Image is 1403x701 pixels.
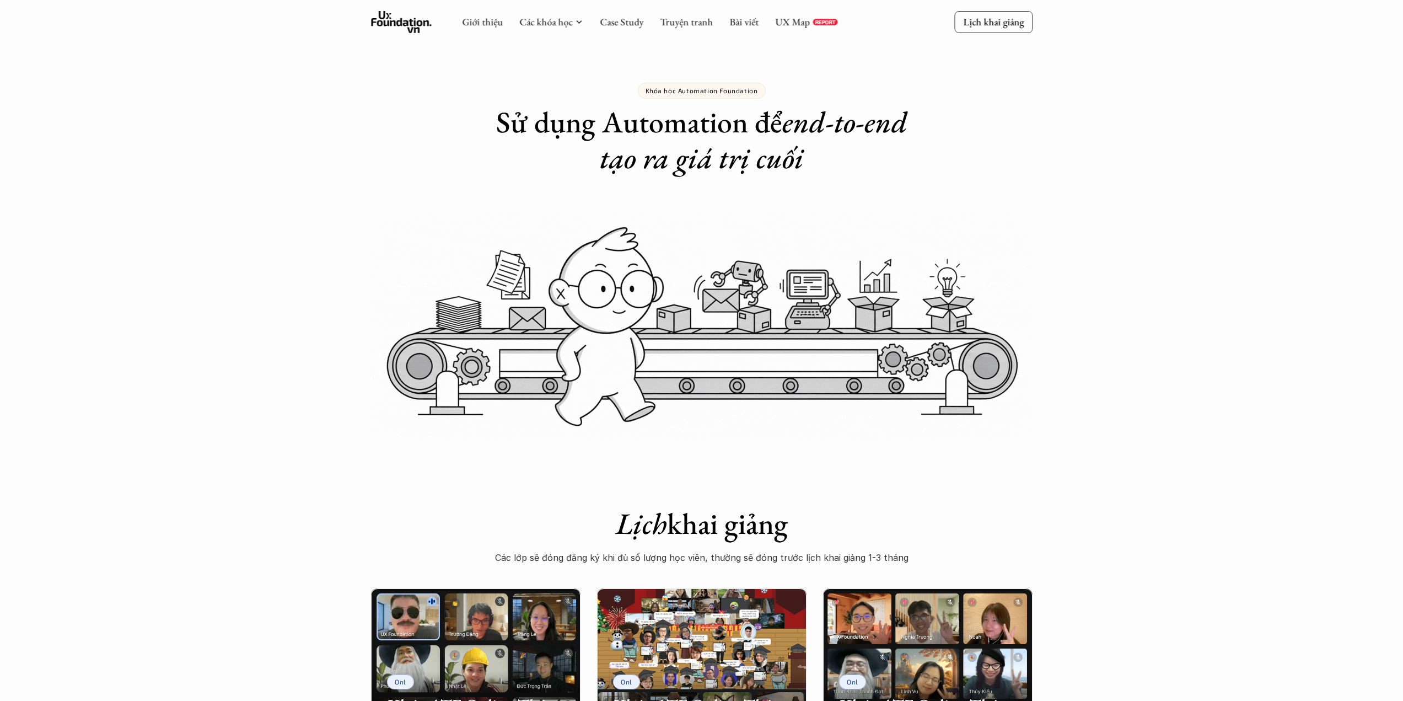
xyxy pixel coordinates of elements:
[481,104,922,176] h1: Sử dụng Automation để
[395,678,406,686] p: Onl
[600,15,643,28] a: Case Study
[481,549,922,566] p: Các lớp sẽ đóng đăng ký khi đủ số lượng học viên, thường sẽ đóng trước lịch khai giảng 1-3 tháng
[462,15,503,28] a: Giới thiệu
[775,15,810,28] a: UX Map
[646,87,758,94] p: Khóa học Automation Foundation
[813,19,837,25] a: REPORT
[519,15,572,28] a: Các khóa học
[616,504,667,543] em: Lịch
[481,506,922,542] h1: khai giảng
[600,103,914,177] em: end-to-end tạo ra giá trị cuối
[621,678,632,686] p: Onl
[954,11,1033,33] a: Lịch khai giảng
[847,678,858,686] p: Onl
[963,15,1024,28] p: Lịch khai giảng
[660,15,713,28] a: Truyện tranh
[815,19,835,25] p: REPORT
[729,15,759,28] a: Bài viết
